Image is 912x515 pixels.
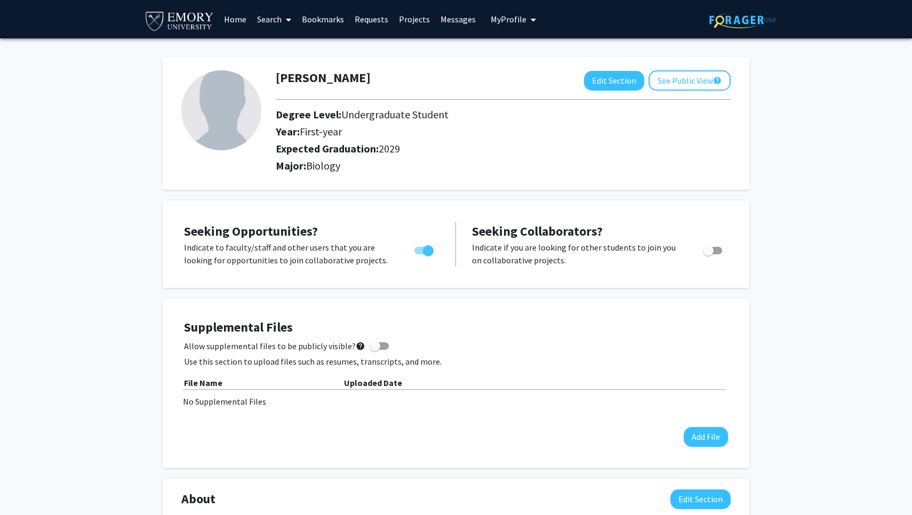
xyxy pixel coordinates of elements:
[584,71,644,91] button: Edit Section
[472,223,603,239] span: Seeking Collaborators?
[276,108,671,121] h2: Degree Level:
[276,70,371,86] h1: [PERSON_NAME]
[276,159,731,172] h2: Major:
[300,125,342,138] span: First-year
[394,1,435,38] a: Projects
[184,340,365,352] span: Allow supplemental files to be publicly visible?
[670,489,731,509] button: Edit About
[344,377,402,388] b: Uploaded Date
[379,142,400,155] span: 2029
[219,1,252,38] a: Home
[435,1,481,38] a: Messages
[8,467,45,507] iframe: Chat
[356,340,365,352] mat-icon: help
[699,241,728,257] div: Toggle
[684,427,728,447] button: Add File
[181,489,215,509] span: About
[184,355,728,368] p: Use this section to upload files such as resumes, transcripts, and more.
[181,70,261,150] img: Profile Picture
[410,241,439,257] div: Toggle
[276,125,671,138] h2: Year:
[276,142,671,155] h2: Expected Graduation:
[649,70,731,91] button: See Public View
[184,241,394,267] p: Indicate to faculty/staff and other users that you are looking for opportunities to join collabor...
[491,14,526,25] span: My Profile
[252,1,297,38] a: Search
[297,1,349,38] a: Bookmarks
[713,74,722,87] mat-icon: help
[184,223,318,239] span: Seeking Opportunities?
[349,1,394,38] a: Requests
[306,159,340,172] span: Biology
[144,9,215,33] img: Emory University Logo
[183,395,729,408] div: No Supplemental Files
[341,108,449,121] span: Undergraduate Student
[472,241,683,267] p: Indicate if you are looking for other students to join you on collaborative projects.
[184,377,222,388] b: File Name
[184,320,728,335] h4: Supplemental Files
[709,12,776,28] img: ForagerOne Logo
